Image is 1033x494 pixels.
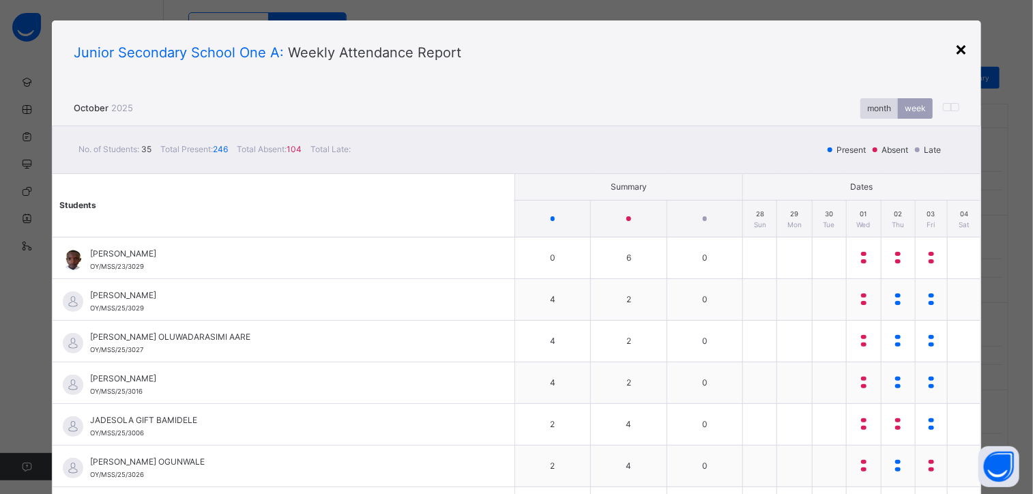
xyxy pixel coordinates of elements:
[90,456,484,468] span: [PERSON_NAME] OGUNWALE
[514,237,591,278] td: 0
[514,403,591,445] td: 2
[746,220,773,230] span: Sun
[514,278,591,320] td: 4
[63,416,83,437] img: default.svg
[850,220,877,230] span: Wed
[591,445,667,486] td: 4
[919,210,944,230] small: 03
[90,331,484,343] span: [PERSON_NAME] OLUWADARASIMI AARE
[667,320,743,362] td: 0
[63,250,83,270] img: OY_MSS_23_3029.png
[816,210,843,230] small: 30
[591,278,667,320] td: 2
[667,278,743,320] td: 0
[63,458,83,478] img: default.svg
[160,144,230,154] span: Total Present:
[90,304,144,312] span: OY/MSS/25/3029
[860,98,898,119] div: month
[880,144,912,156] span: Absent
[525,181,733,193] span: Summary
[90,388,143,395] span: OY/MSS/25/3016
[667,403,743,445] td: 0
[919,220,944,230] span: Fri
[90,429,144,437] span: OY/MSS/25/3006
[781,220,809,230] span: Mon
[591,237,667,278] td: 6
[978,446,1019,487] button: Open asap
[90,346,143,353] span: OY/MSS/25/3027
[514,445,591,486] td: 2
[514,362,591,403] td: 4
[74,102,108,113] span: October
[885,220,912,230] span: Thu
[667,445,743,486] td: 0
[90,414,484,426] span: JADESOLA GIFT BAMIDELE
[287,144,302,154] span: 104
[746,210,773,230] small: 28
[108,102,133,113] span: 2025
[90,373,484,385] span: [PERSON_NAME]
[514,320,591,362] td: 4
[90,471,144,478] span: OY/MSS/25/3026
[90,248,484,260] span: [PERSON_NAME]
[955,34,967,63] div: ×
[753,181,970,193] span: Dates
[850,210,877,230] small: 01
[59,200,96,210] span: Students
[591,320,667,362] td: 2
[63,291,83,312] img: default.svg
[74,44,284,61] span: Junior Secondary School One A :
[90,289,484,302] span: [PERSON_NAME]
[835,144,870,156] span: Present
[922,144,945,156] span: Late
[213,144,228,154] span: 246
[667,237,743,278] td: 0
[78,144,154,154] span: No. of Students:
[74,42,960,63] span: Weekly Attendance Report
[237,144,304,154] span: Total Absent:
[781,210,809,230] small: 29
[667,362,743,403] td: 0
[951,210,977,230] small: 04
[63,375,83,395] img: default.svg
[591,403,667,445] td: 4
[141,144,151,154] span: 35
[898,98,933,119] div: week
[90,263,144,270] span: OY/MSS/23/3029
[310,144,351,154] span: Total Late:
[816,220,843,230] span: Tue
[591,362,667,403] td: 2
[885,210,912,230] small: 02
[951,220,977,230] span: Sat
[63,333,83,353] img: default.svg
